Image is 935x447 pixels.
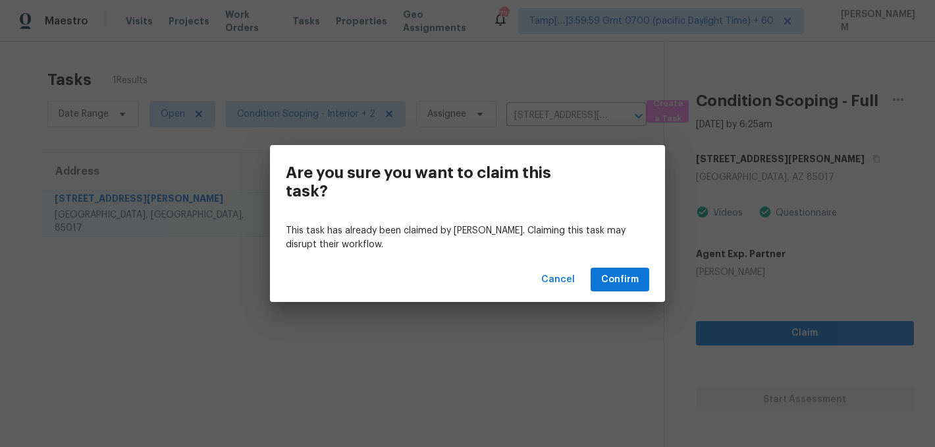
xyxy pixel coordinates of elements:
[591,268,649,292] button: Confirm
[536,268,580,292] button: Cancel
[286,164,590,200] h3: Are you sure you want to claim this task?
[541,272,575,288] span: Cancel
[286,224,649,252] p: This task has already been claimed by [PERSON_NAME]. Claiming this task may disrupt their workflow.
[601,272,639,288] span: Confirm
